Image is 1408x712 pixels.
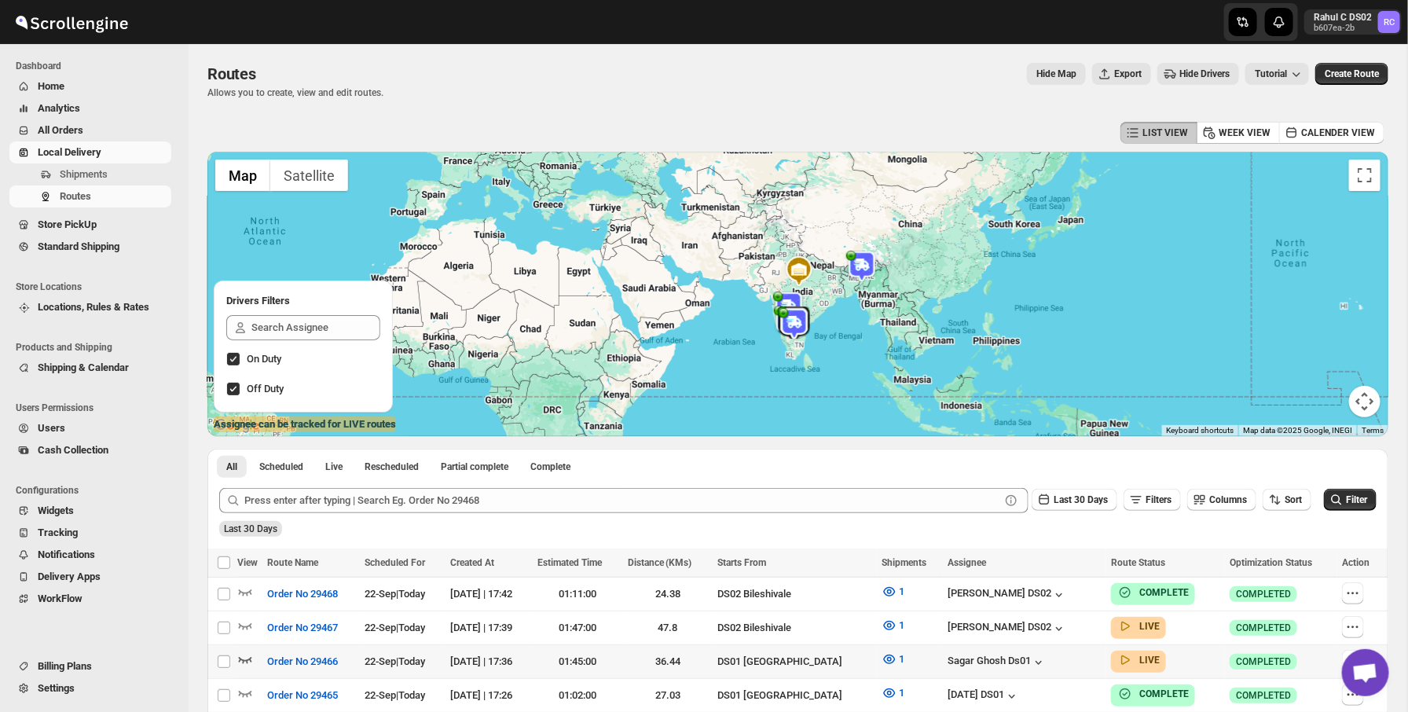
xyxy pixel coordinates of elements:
span: Sort [1285,494,1302,505]
span: Local Delivery [38,146,101,158]
p: Rahul C DS02 [1314,11,1372,24]
span: Shipments [882,557,926,568]
button: Order No 29468 [258,582,347,607]
button: CALENDER VIEW [1279,122,1384,144]
button: COMPLETE [1117,585,1189,600]
button: Show satellite imagery [270,160,348,191]
div: DS02 Bileshivale [717,620,872,636]
span: COMPLETED [1236,588,1291,600]
span: Map data ©2025 Google, INEGI [1243,426,1352,435]
button: Analytics [9,97,171,119]
span: 22-Sep | Today [365,622,425,633]
span: Products and Shipping [16,341,178,354]
span: Columns [1209,494,1247,505]
button: Users [9,417,171,439]
button: All routes [217,456,247,478]
span: Notifications [38,549,95,560]
div: 01:02:00 [537,688,618,703]
span: LIST VIEW [1142,127,1188,139]
span: Partial complete [441,461,508,473]
b: COMPLETE [1139,688,1189,699]
span: COMPLETED [1236,622,1291,634]
div: [DATE] | 17:36 [450,654,528,670]
button: All Orders [9,119,171,141]
button: WEEK VIEW [1197,122,1280,144]
span: Dashboard [16,60,178,72]
label: Assignee can be tracked for LIVE routes [214,417,396,432]
span: Last 30 Days [224,523,277,534]
span: Estimated Time [537,557,602,568]
span: Delivery Apps [38,571,101,582]
span: Order No 29468 [267,586,338,602]
div: [DATE] DS01 [948,688,1020,704]
span: CALENDER VIEW [1301,127,1375,139]
span: Filter [1346,494,1367,505]
span: 1 [899,585,904,597]
b: LIVE [1139,621,1160,632]
button: Sort [1263,489,1311,511]
button: Settings [9,677,171,699]
button: 1 [872,647,914,672]
span: Store PickUp [38,218,97,230]
button: User menu [1304,9,1402,35]
span: Shipping & Calendar [38,362,129,373]
div: 01:11:00 [537,586,618,602]
span: Store Locations [16,281,178,293]
button: Notifications [9,544,171,566]
div: DS02 Bileshivale [717,586,872,602]
span: Created At [450,557,494,568]
button: Delivery Apps [9,566,171,588]
button: [PERSON_NAME] DS02 [948,587,1067,603]
span: Scheduled For [365,557,425,568]
button: Create Route [1315,63,1388,85]
span: Widgets [38,505,74,516]
span: Routes [207,64,256,83]
button: Shipping & Calendar [9,357,171,379]
p: b607ea-2b [1314,24,1372,33]
span: Route Name [267,557,318,568]
span: 1 [899,687,904,699]
button: 1 [872,579,914,604]
button: Keyboard shortcuts [1166,425,1234,436]
button: Show street map [215,160,270,191]
span: Optimization Status [1230,557,1312,568]
button: Routes [9,185,171,207]
button: COMPLETE [1117,686,1189,702]
button: [PERSON_NAME] DS02 [948,621,1067,637]
button: Locations, Rules & Rates [9,296,171,318]
span: View [237,557,258,568]
span: WorkFlow [38,593,82,604]
button: Home [9,75,171,97]
span: Settings [38,682,75,694]
button: Export [1092,63,1151,85]
span: Cash Collection [38,444,108,456]
input: Search Assignee [251,315,380,340]
span: Export [1114,68,1142,80]
div: DS01 [GEOGRAPHIC_DATA] [717,654,872,670]
span: 22-Sep | Today [365,588,425,600]
span: 22-Sep | Today [365,655,425,667]
button: WorkFlow [9,588,171,610]
span: Action [1342,557,1369,568]
span: Filters [1146,494,1171,505]
span: Standard Shipping [38,240,119,252]
div: 36.44 [628,654,709,670]
button: Tracking [9,522,171,544]
button: Tutorial [1245,63,1309,85]
button: LIVE [1117,652,1160,668]
span: Order No 29466 [267,654,338,670]
a: Open this area in Google Maps (opens a new window) [211,416,263,436]
button: Last 30 Days [1032,489,1117,511]
div: [DATE] | 17:42 [450,586,528,602]
button: Map camera controls [1349,386,1380,417]
span: Tracking [38,527,78,538]
div: 27.03 [628,688,709,703]
button: Widgets [9,500,171,522]
span: Rescheduled [365,461,419,473]
button: Toggle fullscreen view [1349,160,1380,191]
div: DS01 [GEOGRAPHIC_DATA] [717,688,872,703]
button: Order No 29466 [258,649,347,674]
span: Distance (KMs) [628,557,692,568]
text: RC [1384,17,1395,28]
